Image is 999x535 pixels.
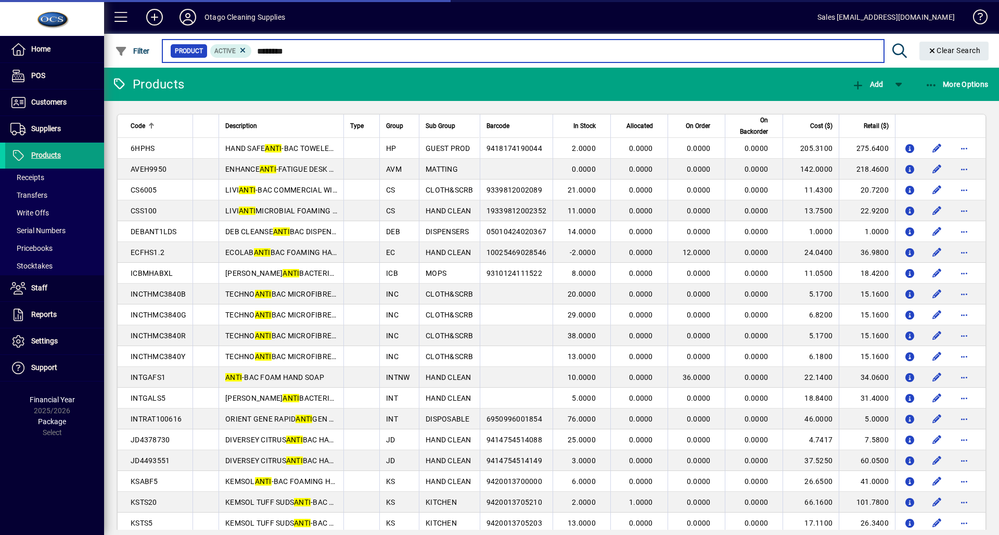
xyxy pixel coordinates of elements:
span: 0.0000 [745,332,769,340]
div: Allocated [617,120,662,132]
span: 0.0000 [745,373,769,381]
span: CLOTH&SCRB [426,311,473,319]
div: Code [131,120,186,132]
span: AVEH9950 [131,165,166,173]
td: 5.1700 [783,325,839,346]
span: LIVI MICROBIAL FOAMING SOAP [225,207,352,215]
span: ICBMHABXL [131,269,173,277]
span: INC [386,332,399,340]
em: ANTI [239,207,255,215]
button: Add [138,8,171,27]
span: 6950996001854 [486,415,542,423]
span: Product [175,46,203,56]
button: More options [956,369,972,386]
span: Stocktakes [10,262,53,270]
span: INTNW [386,373,409,381]
span: HAND SAFE -BAC TOWELETTES [225,144,346,152]
em: ANTI [255,352,272,361]
span: 0.0000 [745,394,769,402]
span: More Options [925,80,989,88]
span: -BAC FOAM HAND SOAP [225,373,324,381]
span: POS [31,71,45,80]
em: ANTI [255,332,272,340]
div: On Order [674,120,720,132]
button: Edit [929,265,945,282]
span: 14.0000 [568,227,596,236]
button: More options [956,431,972,448]
span: 0.0000 [745,352,769,361]
span: 10025469028546 [486,248,547,257]
span: ORIENT GENE RAPID GEN TESTS [225,415,351,423]
button: More options [956,390,972,406]
span: 0.0000 [687,456,711,465]
button: Edit [929,202,945,219]
button: More options [956,265,972,282]
span: INC [386,290,399,298]
td: 24.0400 [783,242,839,263]
span: 0.0000 [687,269,711,277]
span: 10.0000 [568,373,596,381]
span: 0.0000 [687,207,711,215]
span: Retail ($) [864,120,889,132]
span: Serial Numbers [10,226,66,235]
span: 0.0000 [745,248,769,257]
span: [PERSON_NAME] BACTERIAL LIQUID SOAP [225,394,385,402]
span: INCTHMC3840Y [131,352,185,361]
span: HAND CLEAN [426,456,471,465]
span: Code [131,120,145,132]
button: Edit [929,244,945,261]
span: HAND CLEAN [426,477,471,486]
span: CS [386,186,395,194]
td: 11.4300 [783,180,839,200]
span: 13.0000 [568,352,596,361]
span: -2.0000 [570,248,596,257]
span: HAND CLEAN [426,207,471,215]
span: 0.0000 [629,165,653,173]
td: 26.6500 [783,471,839,492]
span: Products [31,151,61,159]
span: CLOTH&SCRB [426,186,473,194]
span: TECHNO BAC MICROFIBRE CLOTH - RED [225,332,377,340]
em: ANTI [283,394,299,402]
em: ANTI [273,227,290,236]
div: In Stock [559,120,605,132]
button: Edit [929,515,945,531]
span: 0.0000 [687,436,711,444]
button: Edit [929,348,945,365]
span: INC [386,311,399,319]
span: Description [225,120,257,132]
span: 05010424020367 [486,227,547,236]
button: Edit [929,369,945,386]
td: 275.6400 [839,138,895,159]
span: HAND CLEAN [426,248,471,257]
button: Add [849,75,886,94]
span: 0.0000 [745,456,769,465]
button: Edit [929,390,945,406]
span: Financial Year [30,396,75,404]
button: Edit [929,494,945,511]
button: More options [956,494,972,511]
span: 0.0000 [687,144,711,152]
span: Package [38,417,66,426]
span: 0.0000 [629,436,653,444]
button: Edit [929,286,945,302]
span: KSABF5 [131,477,158,486]
span: JD4378730 [131,436,170,444]
a: Transfers [5,186,104,204]
span: CS6005 [131,186,157,194]
span: DISPOSABLE [426,415,470,423]
em: ANTI [283,269,299,277]
td: 5.0000 [839,409,895,429]
button: Edit [929,223,945,240]
div: Products [112,76,184,93]
td: 218.4600 [839,159,895,180]
span: ICB [386,269,398,277]
span: DISPENSERS [426,227,469,236]
em: ANTI [286,436,303,444]
td: 37.5250 [783,450,839,471]
button: Edit [929,452,945,469]
span: 9414754514149 [486,456,542,465]
td: 31.4000 [839,388,895,409]
a: Suppliers [5,116,104,142]
button: Clear [919,42,989,60]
